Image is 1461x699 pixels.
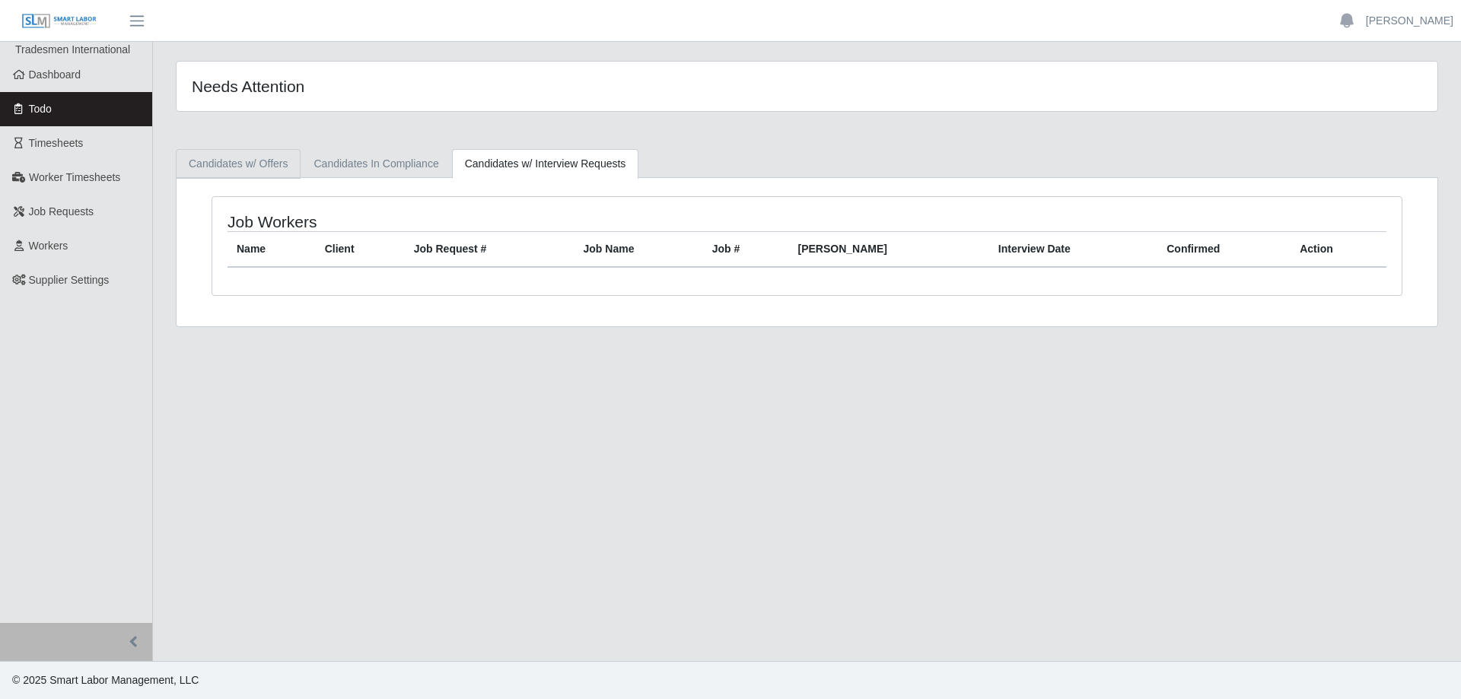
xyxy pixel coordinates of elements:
[703,232,789,268] th: Job #
[29,240,68,252] span: Workers
[29,205,94,218] span: Job Requests
[15,43,130,56] span: Tradesmen International
[176,149,301,179] a: Candidates w/ Offers
[1157,232,1291,268] th: Confirmed
[228,212,697,231] h4: Job Workers
[989,232,1157,268] th: Interview Date
[192,77,691,96] h4: Needs Attention
[29,68,81,81] span: Dashboard
[228,232,316,268] th: Name
[29,171,120,183] span: Worker Timesheets
[316,232,405,268] th: Client
[29,103,52,115] span: Todo
[21,13,97,30] img: SLM Logo
[405,232,575,268] th: Job Request #
[12,674,199,686] span: © 2025 Smart Labor Management, LLC
[301,149,451,179] a: Candidates In Compliance
[1366,13,1453,29] a: [PERSON_NAME]
[575,232,703,268] th: Job Name
[29,137,84,149] span: Timesheets
[1291,232,1386,268] th: Action
[29,274,110,286] span: Supplier Settings
[789,232,989,268] th: [PERSON_NAME]
[452,149,639,179] a: Candidates w/ Interview Requests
